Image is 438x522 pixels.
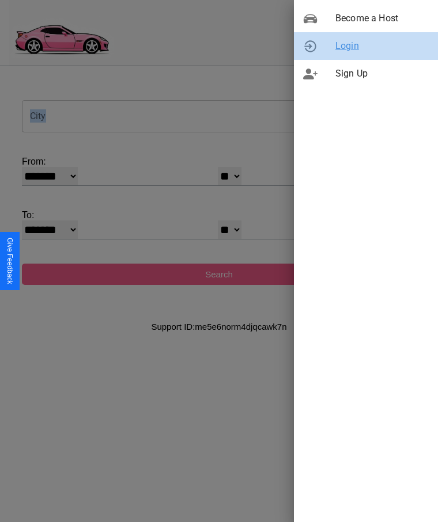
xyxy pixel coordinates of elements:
[294,32,438,60] div: Login
[294,5,438,32] div: Become a Host
[6,238,14,284] div: Give Feedback
[335,39,429,53] span: Login
[335,12,429,25] span: Become a Host
[294,60,438,87] div: Sign Up
[335,67,429,81] span: Sign Up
